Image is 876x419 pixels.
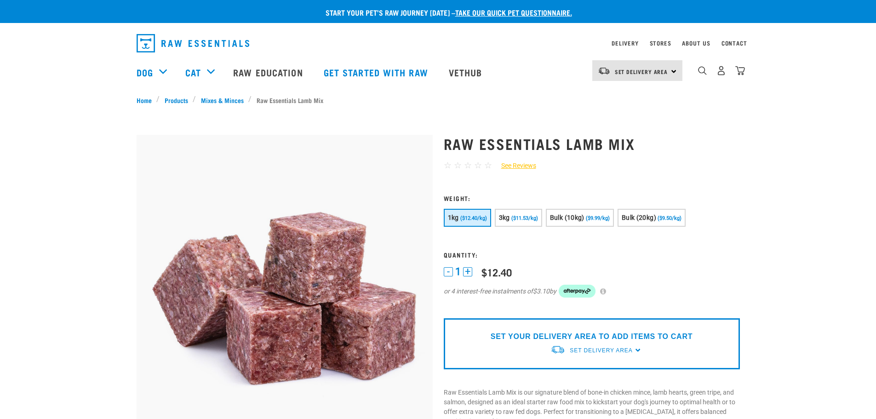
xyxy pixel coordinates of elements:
span: ($9.99/kg) [586,215,610,221]
button: + [463,267,472,276]
span: ☆ [474,160,482,171]
span: ($11.53/kg) [511,215,538,221]
a: Get started with Raw [315,54,440,91]
span: ($12.40/kg) [460,215,487,221]
img: Afterpay [559,285,595,298]
span: ☆ [444,160,452,171]
a: Stores [650,41,671,45]
img: user.png [716,66,726,75]
span: ☆ [464,160,472,171]
a: Cat [185,65,201,79]
h1: Raw Essentials Lamb Mix [444,135,740,152]
span: 3kg [499,214,510,221]
a: Vethub [440,54,494,91]
button: Bulk (10kg) ($9.99/kg) [546,209,614,227]
span: ($9.50/kg) [658,215,681,221]
span: $3.10 [533,287,550,296]
h3: Quantity: [444,251,740,258]
div: or 4 interest-free instalments of by [444,285,740,298]
button: Bulk (20kg) ($9.50/kg) [618,209,686,227]
a: About Us [682,41,710,45]
p: SET YOUR DELIVERY AREA TO ADD ITEMS TO CART [491,331,693,342]
button: - [444,267,453,276]
span: 1kg [448,214,459,221]
span: Bulk (10kg) [550,214,584,221]
img: van-moving.png [550,345,565,355]
div: $12.40 [481,266,512,278]
a: Dog [137,65,153,79]
span: 1 [455,267,461,276]
img: home-icon@2x.png [735,66,745,75]
a: take our quick pet questionnaire. [455,10,572,14]
button: 3kg ($11.53/kg) [495,209,542,227]
nav: dropdown navigation [129,30,747,56]
span: Set Delivery Area [570,347,632,354]
span: Bulk (20kg) [622,214,656,221]
a: Mixes & Minces [196,95,248,105]
h3: Weight: [444,195,740,201]
img: Raw Essentials Logo [137,34,249,52]
a: Delivery [612,41,638,45]
span: ☆ [454,160,462,171]
a: Contact [721,41,747,45]
img: van-moving.png [598,67,610,75]
a: Products [160,95,193,105]
nav: breadcrumbs [137,95,740,105]
img: home-icon-1@2x.png [698,66,707,75]
a: See Reviews [492,161,536,171]
button: 1kg ($12.40/kg) [444,209,491,227]
span: Set Delivery Area [615,70,668,73]
a: Raw Education [224,54,314,91]
span: ☆ [484,160,492,171]
a: Home [137,95,157,105]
